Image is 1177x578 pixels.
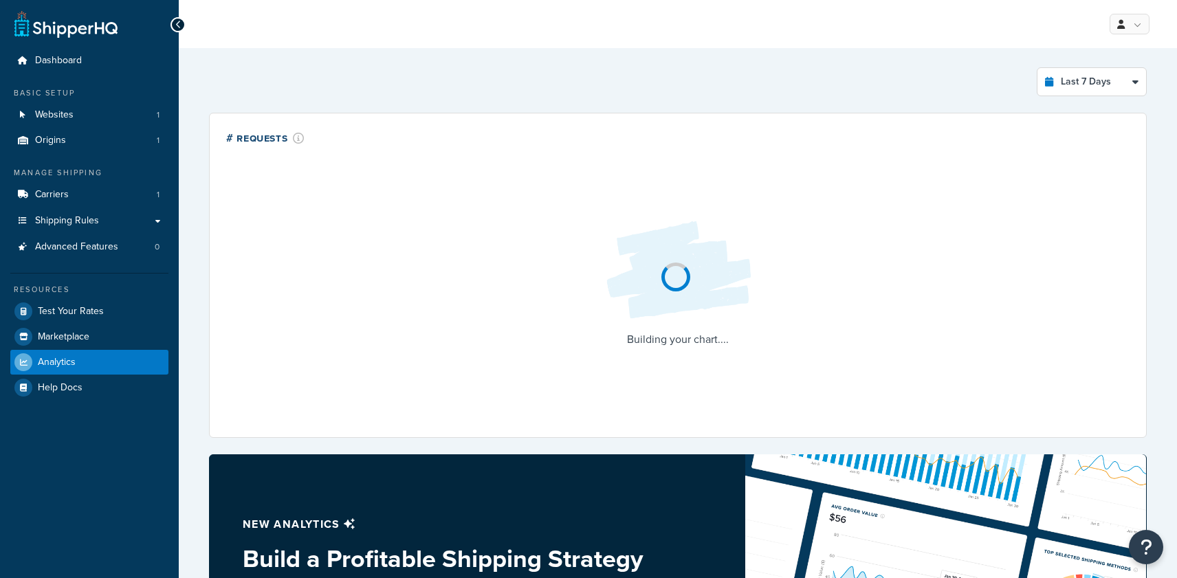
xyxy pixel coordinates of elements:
a: Marketplace [10,324,168,349]
span: Origins [35,135,66,146]
div: # Requests [226,130,305,146]
div: Resources [10,284,168,296]
span: Test Your Rates [38,306,104,318]
p: New analytics [243,515,645,534]
span: 1 [157,135,159,146]
span: Carriers [35,189,69,201]
a: Dashboard [10,48,168,74]
a: Test Your Rates [10,299,168,324]
a: Advanced Features0 [10,234,168,260]
span: Shipping Rules [35,215,99,227]
div: Basic Setup [10,87,168,99]
span: Marketplace [38,331,89,343]
p: Building your chart.... [595,330,760,349]
li: Advanced Features [10,234,168,260]
a: Websites1 [10,102,168,128]
a: Origins1 [10,128,168,153]
span: Advanced Features [35,241,118,253]
span: Help Docs [38,382,82,394]
div: Manage Shipping [10,167,168,179]
a: Analytics [10,350,168,375]
li: Websites [10,102,168,128]
span: Dashboard [35,55,82,67]
a: Help Docs [10,375,168,400]
li: Carriers [10,182,168,208]
a: Shipping Rules [10,208,168,234]
button: Open Resource Center [1129,530,1163,564]
a: Carriers1 [10,182,168,208]
span: Analytics [38,357,76,368]
span: 0 [155,241,159,253]
span: 1 [157,189,159,201]
li: Origins [10,128,168,153]
span: Websites [35,109,74,121]
img: Loading... [595,210,760,330]
h3: Build a Profitable Shipping Strategy [243,545,645,573]
span: 1 [157,109,159,121]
